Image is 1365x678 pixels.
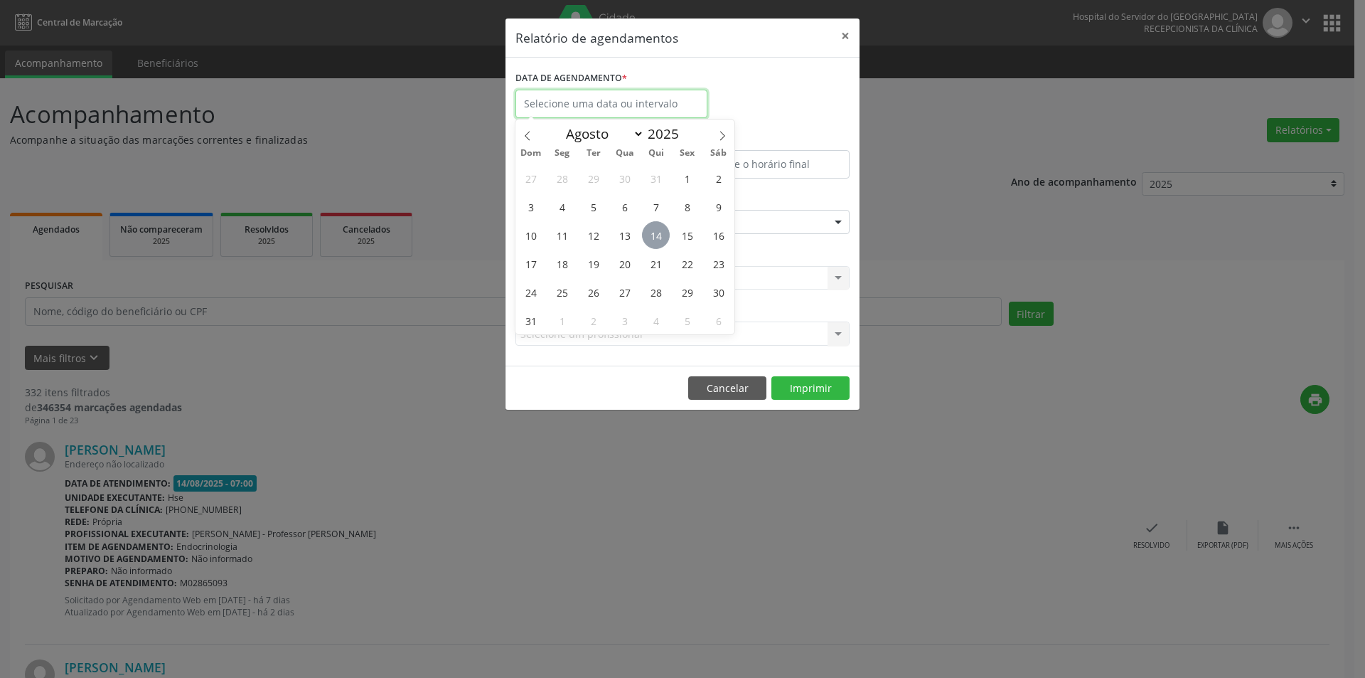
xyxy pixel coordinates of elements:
input: Year [644,125,691,143]
span: Agosto 24, 2025 [517,278,545,306]
span: Setembro 3, 2025 [611,307,638,334]
span: Sáb [703,149,734,158]
span: Setembro 1, 2025 [548,307,576,334]
span: Agosto 29, 2025 [673,278,701,306]
span: Julho 27, 2025 [517,164,545,192]
span: Agosto 19, 2025 [579,250,607,277]
span: Agosto 21, 2025 [642,250,670,277]
span: Qui [641,149,672,158]
span: Setembro 6, 2025 [705,307,732,334]
span: Agosto 14, 2025 [642,221,670,249]
span: Agosto 13, 2025 [611,221,638,249]
select: Month [559,124,644,144]
span: Setembro 5, 2025 [673,307,701,334]
span: Agosto 4, 2025 [548,193,576,221]
span: Agosto 18, 2025 [548,250,576,277]
span: Agosto 9, 2025 [705,193,732,221]
span: Ter [578,149,609,158]
label: ATÉ [686,128,850,150]
span: Agosto 16, 2025 [705,221,732,249]
span: Agosto 6, 2025 [611,193,638,221]
button: Cancelar [688,376,766,401]
span: Seg [547,149,578,158]
span: Agosto 17, 2025 [517,250,545,277]
span: Agosto 26, 2025 [579,278,607,306]
span: Agosto 12, 2025 [579,221,607,249]
span: Julho 30, 2025 [611,164,638,192]
span: Julho 29, 2025 [579,164,607,192]
span: Agosto 31, 2025 [517,307,545,334]
span: Agosto 30, 2025 [705,278,732,306]
span: Sex [672,149,703,158]
span: Agosto 20, 2025 [611,250,638,277]
h5: Relatório de agendamentos [515,28,678,47]
span: Setembro 2, 2025 [579,307,607,334]
span: Agosto 27, 2025 [611,278,638,306]
span: Agosto 7, 2025 [642,193,670,221]
button: Imprimir [771,376,850,401]
span: Agosto 3, 2025 [517,193,545,221]
span: Agosto 10, 2025 [517,221,545,249]
span: Julho 31, 2025 [642,164,670,192]
span: Agosto 5, 2025 [579,193,607,221]
span: Agosto 8, 2025 [673,193,701,221]
span: Agosto 23, 2025 [705,250,732,277]
span: Qua [609,149,641,158]
span: Agosto 1, 2025 [673,164,701,192]
span: Agosto 15, 2025 [673,221,701,249]
span: Agosto 25, 2025 [548,278,576,306]
span: Agosto 28, 2025 [642,278,670,306]
label: DATA DE AGENDAMENTO [515,68,627,90]
input: Selecione o horário final [686,150,850,179]
button: Close [831,18,860,53]
span: Agosto 22, 2025 [673,250,701,277]
span: Setembro 4, 2025 [642,307,670,334]
span: Dom [515,149,547,158]
span: Agosto 11, 2025 [548,221,576,249]
span: Agosto 2, 2025 [705,164,732,192]
span: Julho 28, 2025 [548,164,576,192]
input: Selecione uma data ou intervalo [515,90,707,118]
